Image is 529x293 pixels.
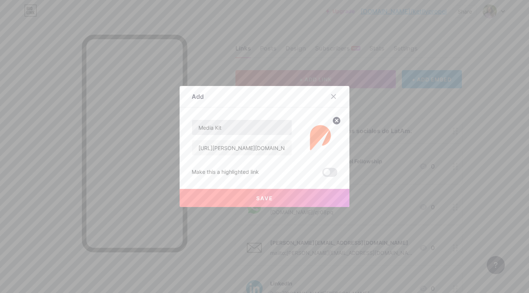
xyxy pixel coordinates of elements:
img: link_thumbnail [301,120,337,156]
span: Save [256,195,273,201]
input: Title [192,120,292,135]
div: Make this a highlighted link [192,168,259,177]
input: URL [192,140,292,155]
button: Save [180,189,349,207]
div: Add [192,92,204,101]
